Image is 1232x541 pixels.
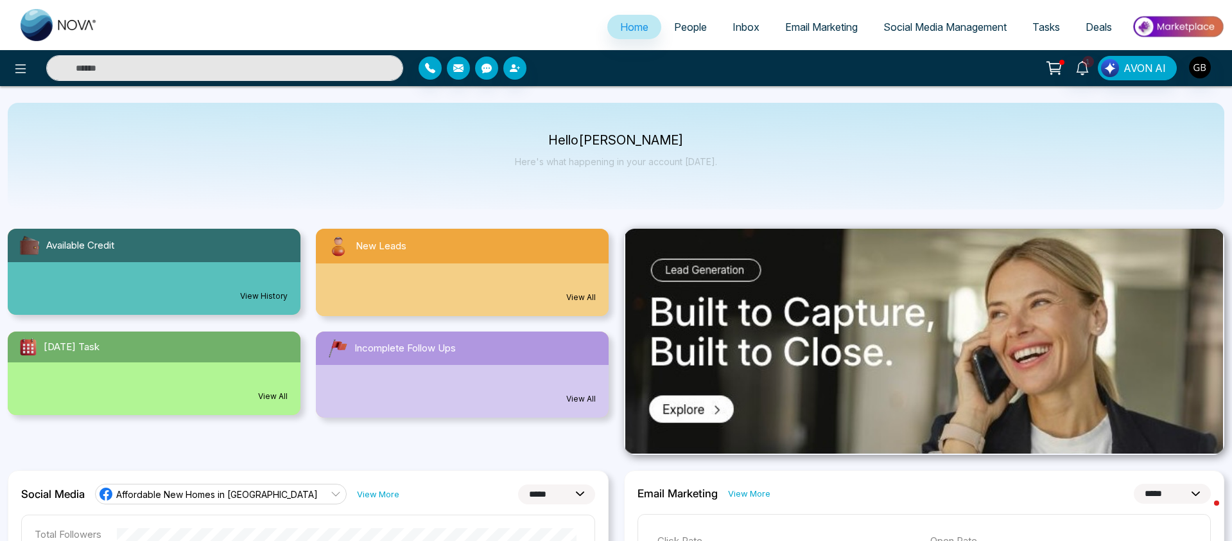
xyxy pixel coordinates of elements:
a: Tasks [1019,15,1073,39]
span: New Leads [356,239,406,254]
a: View All [566,393,596,405]
img: . [625,229,1223,454]
span: [DATE] Task [44,340,100,355]
a: Email Marketing [772,15,871,39]
a: View History [240,290,288,302]
a: Home [607,15,661,39]
span: Social Media Management [883,21,1007,33]
img: todayTask.svg [18,337,39,357]
a: 1 [1067,56,1098,78]
a: Incomplete Follow UpsView All [308,332,616,418]
a: New LeadsView All [308,229,616,316]
span: Tasks [1032,21,1060,33]
span: Inbox [733,21,759,33]
p: Here's what happening in your account [DATE]. [515,156,717,167]
a: Deals [1073,15,1125,39]
img: followUps.svg [326,337,349,360]
a: Inbox [720,15,772,39]
a: Social Media Management [871,15,1019,39]
span: AVON AI [1124,60,1166,76]
a: View More [728,488,770,500]
span: Affordable New Homes in [GEOGRAPHIC_DATA] [116,488,318,501]
p: Hello [PERSON_NAME] [515,135,717,146]
span: Email Marketing [785,21,858,33]
a: View More [357,488,399,501]
span: 1 [1082,56,1094,67]
a: People [661,15,720,39]
span: Deals [1086,21,1112,33]
span: People [674,21,707,33]
a: View All [258,391,288,402]
p: Total Followers [35,528,101,540]
img: User Avatar [1189,57,1211,78]
span: Available Credit [46,238,114,253]
img: Market-place.gif [1131,12,1224,41]
img: availableCredit.svg [18,234,41,257]
img: newLeads.svg [326,234,351,258]
a: View All [566,292,596,303]
h2: Email Marketing [638,487,718,500]
span: Incomplete Follow Ups [354,341,456,356]
button: AVON AI [1098,56,1177,80]
img: Lead Flow [1101,59,1119,77]
h2: Social Media [21,488,85,501]
span: Home [620,21,648,33]
img: Nova CRM Logo [21,9,98,41]
iframe: Intercom live chat [1188,497,1219,528]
